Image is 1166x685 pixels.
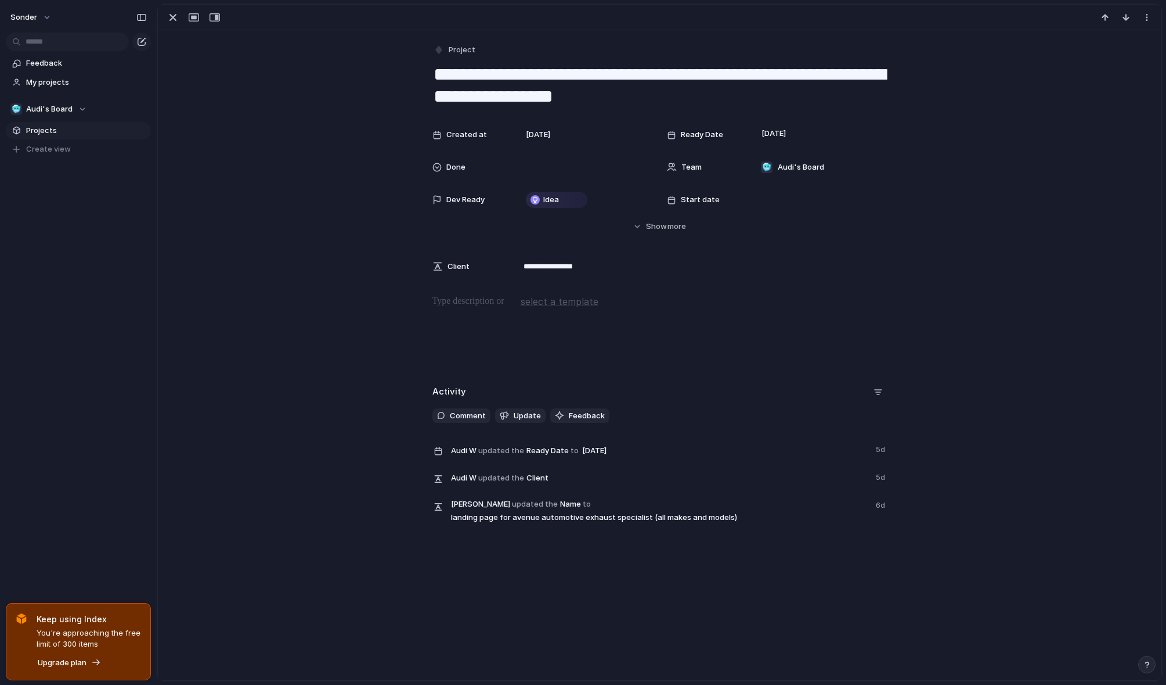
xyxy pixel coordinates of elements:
a: Projects [6,122,151,139]
div: 🥶 [10,103,22,115]
button: Upgrade plan [34,655,104,671]
span: to [583,498,591,510]
span: Idea [543,194,559,206]
span: Created at [446,129,487,141]
span: Ready Date [681,129,723,141]
button: sonder [5,8,57,27]
span: Update [514,410,541,422]
span: Show [646,221,667,232]
span: updated the [512,498,558,510]
span: Audi W [451,445,476,457]
span: 5d [876,469,887,483]
span: Project [449,44,475,56]
button: Update [495,408,546,424]
span: Client [451,469,869,486]
span: Name landing page for avenue automotive exhaust specialist (all makes and models) [451,497,869,523]
span: Feedback [26,58,147,69]
span: Audi's Board [778,162,824,173]
div: 🥶 [761,162,772,173]
span: [DATE] [526,129,550,141]
span: Create view [26,144,71,155]
span: more [667,221,686,232]
span: Ready Date [451,442,869,459]
button: Create view [6,141,151,158]
span: Team [681,162,702,173]
a: Feedback [6,55,151,72]
span: [PERSON_NAME] [451,498,510,510]
span: 5d [876,442,887,456]
span: Dev Ready [446,194,485,206]
span: You're approaching the free limit of 300 items [37,627,141,650]
span: [DATE] [759,127,789,141]
span: updated the [478,472,524,484]
span: Comment [450,410,486,422]
span: Upgrade plan [38,657,86,669]
button: select a template [519,293,600,310]
span: Feedback [569,410,605,422]
button: Showmore [432,216,887,237]
span: [DATE] [579,444,610,458]
span: to [571,445,579,457]
button: Comment [432,408,490,424]
a: My projects [6,74,151,91]
span: Done [446,162,465,173]
span: select a template [521,295,598,309]
span: 6d [876,497,887,511]
span: Start date [681,194,720,206]
span: Audi W [451,472,476,484]
span: updated the [478,445,524,457]
span: sonder [10,12,37,23]
span: My projects [26,77,147,88]
h2: Activity [432,385,466,399]
span: Keep using Index [37,613,141,625]
button: Project [431,42,479,59]
span: Client [447,261,470,272]
span: Projects [26,125,147,137]
button: 🥶Audi's Board [6,101,151,118]
button: Feedback [550,408,609,424]
span: Audi's Board [26,103,73,115]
